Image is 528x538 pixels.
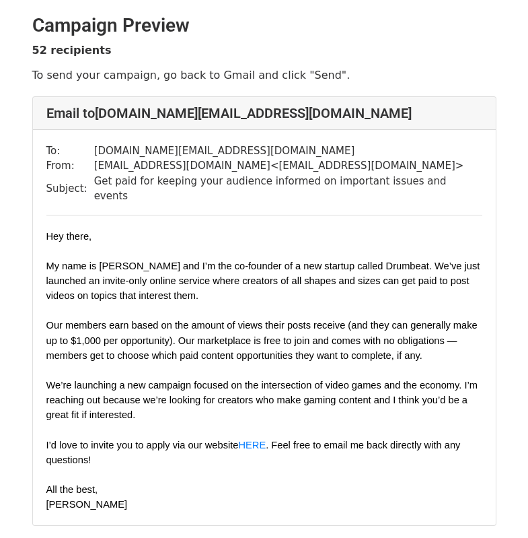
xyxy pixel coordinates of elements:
[32,68,496,82] p: To send your campaign, go back to Gmail and click "Send".
[46,158,94,174] td: From:
[32,14,496,37] h2: Campaign Preview
[46,320,480,360] span: Our members earn based on the amount of views their posts receive (and they can generally make up...
[46,484,98,495] span: All the best,
[46,261,483,301] span: My name is [PERSON_NAME] and I’m the co-founder of a new startup called Drumbeat. We’ve just laun...
[46,380,481,420] span: We’re launching a new campaign focused on the intersection of video games and the economy. I’m re...
[46,105,482,121] h4: Email to [DOMAIN_NAME][EMAIL_ADDRESS][DOMAIN_NAME]
[46,231,92,242] span: Hey there,
[46,143,94,159] td: To:
[94,158,482,174] td: [EMAIL_ADDRESS][DOMAIN_NAME] < [EMAIL_ADDRESS][DOMAIN_NAME] >
[46,440,463,465] span: I’d love to invite you to apply via our website . Feel free to email me back directly with any qu...
[46,499,128,510] span: [PERSON_NAME]
[94,174,482,204] td: Get paid for keeping your audience informed on important issues and events
[238,440,266,450] a: HERE
[32,44,112,57] strong: 52 recipients
[46,174,94,204] td: Subject:
[94,143,482,159] td: [DOMAIN_NAME][EMAIL_ADDRESS][DOMAIN_NAME]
